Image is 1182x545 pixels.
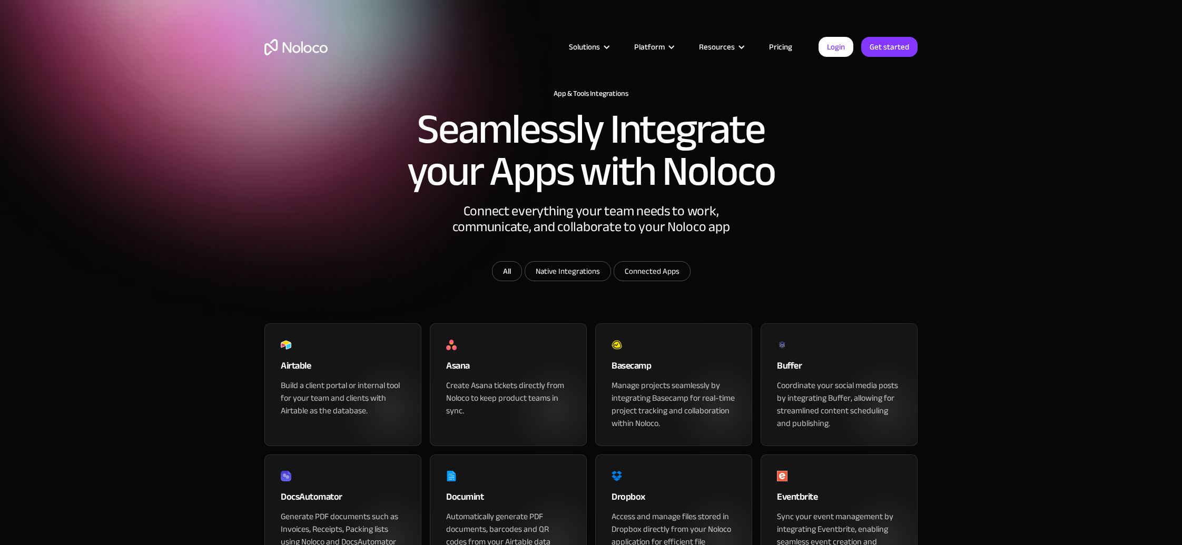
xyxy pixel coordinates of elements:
[492,261,522,281] a: All
[612,489,736,510] div: Dropbox
[777,358,901,379] div: Buffer
[446,358,570,379] div: Asana
[281,358,405,379] div: Airtable
[861,37,918,57] a: Get started
[281,489,405,510] div: DocsAutomator
[595,323,752,446] a: BasecampManage projects seamlessly by integrating Basecamp for real-time project tracking and col...
[569,40,600,54] div: Solutions
[686,40,756,54] div: Resources
[621,40,686,54] div: Platform
[430,323,587,446] a: AsanaCreate Asana tickets directly from Noloco to keep product teams in sync.
[556,40,621,54] div: Solutions
[612,379,736,430] div: Manage projects seamlessly by integrating Basecamp for real-time project tracking and collaborati...
[756,40,805,54] a: Pricing
[819,37,853,57] a: Login
[446,489,570,510] div: Documint
[433,203,749,261] div: Connect everything your team needs to work, communicate, and collaborate to your Noloco app
[761,323,918,446] a: BufferCoordinate your social media posts by integrating Buffer, allowing for streamlined content ...
[777,379,901,430] div: Coordinate your social media posts by integrating Buffer, allowing for streamlined content schedu...
[612,358,736,379] div: Basecamp
[264,39,328,55] a: home
[281,379,405,417] div: Build a client portal or internal tool for your team and clients with Airtable as the database.
[446,379,570,417] div: Create Asana tickets directly from Noloco to keep product teams in sync.
[634,40,665,54] div: Platform
[264,323,421,446] a: AirtableBuild a client portal or internal tool for your team and clients with Airtable as the dat...
[699,40,735,54] div: Resources
[407,108,775,193] h2: Seamlessly Integrate your Apps with Noloco
[380,261,802,284] form: Email Form
[777,489,901,510] div: Eventbrite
